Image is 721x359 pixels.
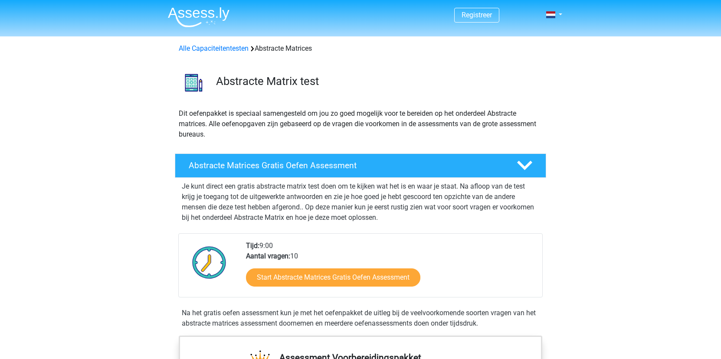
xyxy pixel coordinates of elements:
img: Assessly [168,7,229,27]
a: Registreer [462,11,492,19]
h3: Abstracte Matrix test [216,75,539,88]
p: Je kunt direct een gratis abstracte matrix test doen om te kijken wat het is en waar je staat. Na... [182,181,539,223]
a: Start Abstracte Matrices Gratis Oefen Assessment [246,268,420,287]
div: Na het gratis oefen assessment kun je met het oefenpakket de uitleg bij de veelvoorkomende soorte... [178,308,543,329]
b: Aantal vragen: [246,252,290,260]
img: abstracte matrices [175,64,212,101]
h4: Abstracte Matrices Gratis Oefen Assessment [189,160,503,170]
div: Abstracte Matrices [175,43,546,54]
div: 9:00 10 [239,241,542,297]
a: Alle Capaciteitentesten [179,44,249,52]
p: Dit oefenpakket is speciaal samengesteld om jou zo goed mogelijk voor te bereiden op het onderdee... [179,108,542,140]
a: Abstracte Matrices Gratis Oefen Assessment [171,153,550,178]
img: Klok [187,241,231,284]
b: Tijd: [246,242,259,250]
